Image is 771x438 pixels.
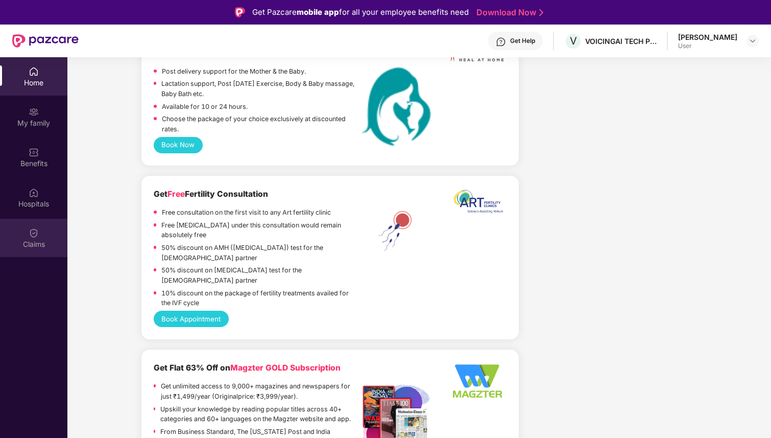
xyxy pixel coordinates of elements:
img: MaternityCare.png [359,67,431,146]
b: Get Fertility Consultation [154,189,268,199]
span: V [570,35,577,47]
div: Get Pazcare for all your employee benefits need [252,6,469,18]
img: svg+xml;base64,PHN2ZyBpZD0iQ2xhaW0iIHhtbG5zPSJodHRwOi8vd3d3LnczLm9yZy8yMDAwL3N2ZyIgd2lkdGg9IjIwIi... [29,228,39,238]
button: Book Now [154,137,203,153]
p: 50% discount on AMH ([MEDICAL_DATA]) test for the [DEMOGRAPHIC_DATA] partner [161,243,360,263]
div: Get Help [510,37,535,45]
div: VOICINGAI TECH PRIVATE LIMITED [585,36,657,46]
button: Book Appointment [154,311,229,327]
div: User [678,42,737,50]
p: Get unlimited access to 9,000+ magazines and newspapers for just ₹1,499/year (Originalprice: ₹3,9... [161,381,359,401]
img: svg+xml;base64,PHN2ZyBpZD0iSGVscC0zMngzMiIgeG1sbnM9Imh0dHA6Ly93d3cudzMub3JnLzIwMDAvc3ZnIiB3aWR0aD... [496,37,506,47]
img: svg+xml;base64,PHN2ZyBpZD0iRHJvcGRvd24tMzJ4MzIiIHhtbG5zPSJodHRwOi8vd3d3LnczLm9yZy8yMDAwL3N2ZyIgd2... [749,37,757,45]
strong: mobile app [297,7,339,17]
img: ART%20Fertility.png [359,209,431,253]
img: New Pazcare Logo [12,34,79,48]
p: Lactation support, Post [DATE] Exercise, Body & Baby massage, Baby Bath etc. [161,79,359,99]
img: ART%20logo%20printable%20jpg.jpg [448,188,507,220]
p: Choose the package of your choice exclusively at discounted rates. [162,114,359,134]
img: svg+xml;base64,PHN2ZyBpZD0iSG9zcGl0YWxzIiB4bWxucz0iaHR0cDovL3d3dy53My5vcmcvMjAwMC9zdmciIHdpZHRoPS... [29,188,39,198]
p: Free [MEDICAL_DATA] under this consultation would remain absolutely free [161,220,359,240]
a: Download Now [476,7,540,18]
img: Logo [235,7,245,17]
img: Logo%20-%20Option%202_340x220%20-%20Edited.png [448,362,507,400]
b: Get Flat 63% Off on [154,363,341,373]
p: Free consultation on the first visit to any Art fertility clinic [162,208,331,218]
img: svg+xml;base64,PHN2ZyB3aWR0aD0iMjAiIGhlaWdodD0iMjAiIHZpZXdCb3g9IjAgMCAyMCAyMCIgZmlsbD0ibm9uZSIgeG... [29,107,39,117]
img: Stroke [539,7,543,18]
img: svg+xml;base64,PHN2ZyBpZD0iQmVuZWZpdHMiIHhtbG5zPSJodHRwOi8vd3d3LnczLm9yZy8yMDAwL3N2ZyIgd2lkdGg9Ij... [29,147,39,157]
p: Available for 10 or 24 hours. [162,102,248,112]
p: 10% discount on the package of fertility treatments availed for the IVF cycle [161,288,359,308]
span: Free [167,189,185,199]
p: Post delivery support for the Mother & the Baby. [162,66,306,77]
p: 50% discount on [MEDICAL_DATA] test for the [DEMOGRAPHIC_DATA] partner [161,265,359,285]
img: svg+xml;base64,PHN2ZyBpZD0iSG9tZSIgeG1sbnM9Imh0dHA6Ly93d3cudzMub3JnLzIwMDAvc3ZnIiB3aWR0aD0iMjAiIG... [29,66,39,77]
div: [PERSON_NAME] [678,32,737,42]
span: Magzter GOLD Subscription [230,363,341,373]
p: Upskill your knowledge by reading popular titles across 40+ categories and 60+ languages on the M... [160,404,359,424]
